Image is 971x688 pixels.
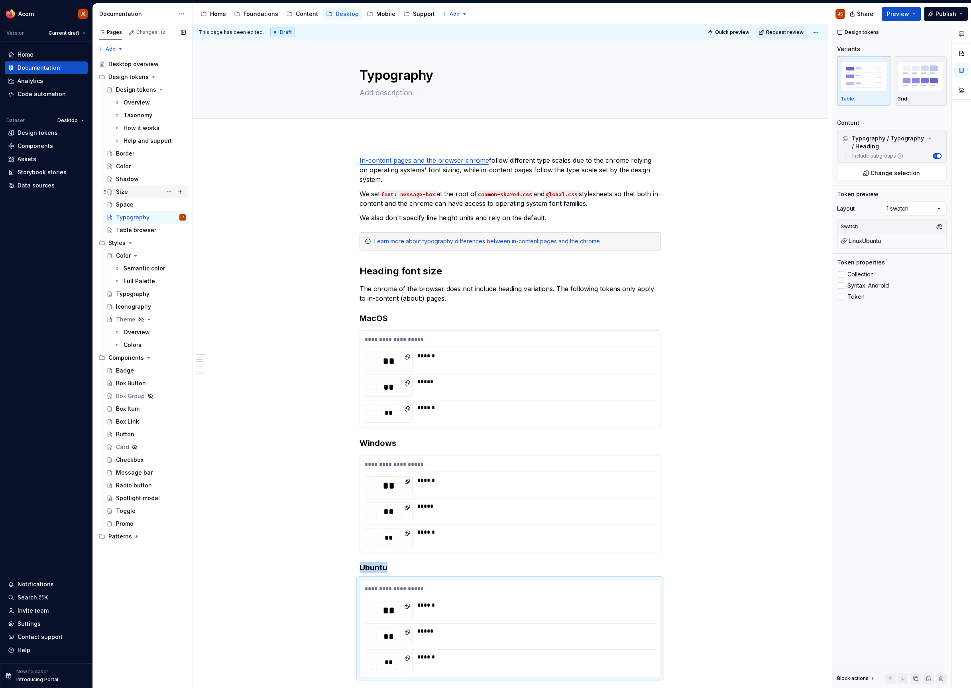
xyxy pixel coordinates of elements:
div: Home [18,51,33,59]
div: Documentation [18,64,60,72]
p: The chrome of the browser does not include heading variations. The following tokens only apply to... [360,284,661,303]
div: Swatch [839,221,859,232]
a: Message bar [103,466,189,479]
div: Page tree [96,58,189,543]
a: Spotlight modal [103,492,189,505]
div: Box Button [116,379,146,387]
a: Typography [103,288,189,300]
h3: Windows [360,438,661,449]
a: Analytics [5,75,88,87]
a: Data sources [5,179,88,192]
a: TypographyJS [103,211,189,224]
a: Box Link [103,415,189,428]
span: Collection [847,271,874,278]
div: Typography / Typography / Heading [839,132,945,151]
div: Help and support [124,137,172,145]
a: Toggle [103,505,189,517]
a: Space [103,198,189,211]
div: Box Item [116,405,140,413]
a: Color [103,160,189,173]
div: Color [116,162,131,170]
div: Toggle [116,507,136,515]
p: Introducing Portal [16,676,58,683]
div: Pages [99,29,122,35]
a: Box Group [103,390,189,402]
a: Button [103,428,189,441]
button: Quick preview [705,27,753,38]
button: Current draft [45,28,89,39]
button: placeholderGrid [894,56,947,106]
p: Grid [897,96,907,102]
div: Search ⌘K [18,593,48,601]
label: Include subgroups [849,153,903,159]
div: How it works [124,124,159,132]
div: JS [838,11,843,17]
span: 12 [159,29,166,35]
div: Typography [116,213,149,221]
button: Search ⌘K [5,591,88,604]
span: Add [106,46,116,52]
a: Mobile [364,8,399,20]
a: Table browser [103,224,189,237]
div: Spotlight modal [116,494,160,502]
a: Theme [103,313,189,326]
button: Contact support [5,631,88,643]
a: Desktop overview [96,58,189,71]
a: Radio button [103,479,189,492]
div: Invite team [18,607,49,615]
div: Content [837,119,859,127]
h3: Ubuntu [360,562,661,573]
div: Checkbox [116,456,143,464]
a: Invite team [5,604,88,617]
a: Settings [5,617,88,630]
a: Components [5,140,88,152]
p: Table [841,96,854,102]
span: Quick preview [715,29,749,35]
div: Components [108,354,144,362]
span: Current draft [49,30,79,36]
button: Desktop [54,115,88,126]
a: Home [197,8,229,20]
a: Taxonomy [111,109,189,122]
div: Contact support [18,633,63,641]
button: Publish [924,7,968,21]
div: Layout [837,205,855,213]
div: Design tokens [116,86,156,94]
p: follow different type scales due to the chrome relying on operating systems' font sizing, while i... [360,156,661,184]
div: Semantic color [124,264,165,272]
a: Overview [111,96,189,109]
span: Change selection [871,169,920,177]
div: JS [81,11,86,17]
div: Full Palette [124,277,155,285]
div: Dataset [6,117,25,124]
a: Content [283,8,321,20]
div: Theme [116,315,136,323]
div: Version [6,30,25,36]
div: Analytics [18,77,43,85]
div: Settings [18,620,41,628]
a: Border [103,147,189,160]
span: Token [847,294,865,300]
div: Changes [136,29,166,35]
code: common-shared.css [477,190,533,199]
button: Preview [882,7,921,21]
div: Promo [116,520,134,528]
div: Notifications [18,580,54,588]
a: How it works [111,122,189,134]
div: Iconography [116,303,151,311]
div: Content [296,10,318,18]
code: global.css [544,190,579,199]
img: placeholder [897,61,943,91]
button: Request review [756,27,807,38]
div: Components [18,142,53,150]
div: Foundations [244,10,278,18]
span: Desktop [57,117,78,124]
a: Card [103,441,189,453]
button: Notifications [5,578,88,591]
textarea: Typography [358,66,659,85]
div: Size [116,188,128,196]
a: Home [5,48,88,61]
div: Patterns [108,532,132,540]
h2: Heading font size [360,265,661,278]
div: Support [413,10,435,18]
